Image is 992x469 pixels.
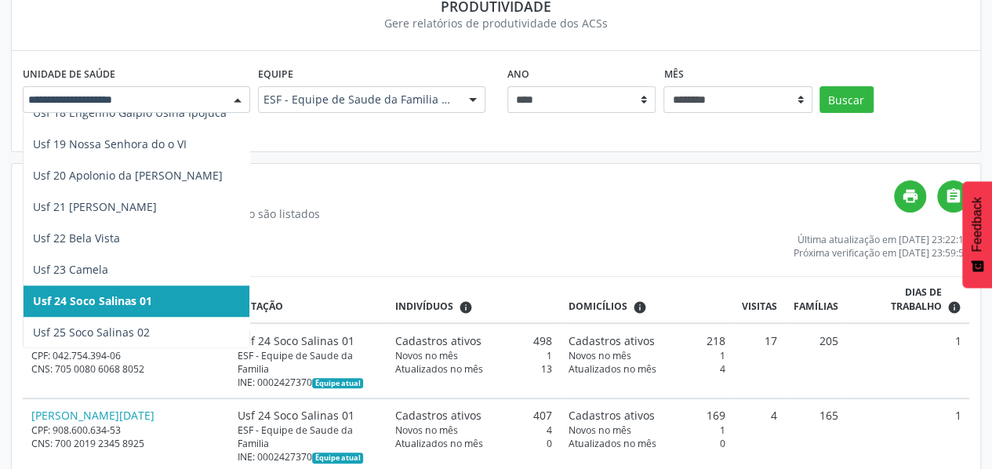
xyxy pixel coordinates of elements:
td: 1 [846,323,969,398]
span: Esta é a equipe atual deste Agente [312,378,363,389]
div: CPF: 042.754.394-06 [31,349,221,362]
th: Lotação [229,277,387,323]
span: Dias de trabalho [855,285,942,314]
i: Dias em que o(a) ACS fez pelo menos uma visita, ou ficha de cadastro individual ou cadastro domic... [947,300,961,314]
div: 1 [569,349,725,362]
label: Ano [507,62,529,86]
span: Novos no mês [395,424,458,437]
label: Mês [663,62,683,86]
button: Buscar [819,86,874,113]
span: Novos no mês [569,349,631,362]
div: 1 [395,349,552,362]
div: INE: 0002427370 [238,450,379,464]
span: ESF - Equipe de Saude da Familia - INE: 0002427370 [263,92,453,107]
div: CNS: 700 2019 2345 8925 [31,437,221,450]
div: 0 [395,437,552,450]
div: Gere relatórios de produtividade dos ACSs [23,15,969,31]
a:  [937,180,969,213]
i: print [902,187,919,205]
div: 13 [395,362,552,376]
span: Usf 23 Camela [33,262,108,277]
div: ESF - Equipe de Saude da Familia [238,424,379,450]
span: Usf 19 Nossa Senhora do o VI [33,136,187,151]
span: Esta é a equipe atual deste Agente [312,453,363,464]
span: Atualizados no mês [569,362,656,376]
i: <div class="text-left"> <div> <strong>Cadastros ativos:</strong> Cadastros que estão vinculados a... [459,300,473,314]
span: Novos no mês [569,424,631,437]
label: Unidade de saúde [23,62,115,86]
span: Atualizados no mês [395,362,483,376]
div: 218 [569,333,725,349]
td: 205 [785,323,846,398]
div: Somente agentes ativos no mês selecionado são listados [23,205,894,222]
span: Usf 20 Apolonio da [PERSON_NAME] [33,168,223,183]
span: Domicílios [569,300,627,314]
i:  [945,187,962,205]
span: Feedback [970,197,984,252]
div: CNS: 705 0080 6068 8052 [31,362,221,376]
div: 0 [569,437,725,450]
span: Atualizados no mês [395,437,483,450]
span: Usf 22 Bela Vista [33,231,120,245]
div: 407 [395,407,552,424]
span: Indivíduos [395,300,453,314]
a: [PERSON_NAME][DATE] [31,408,154,423]
span: Cadastros ativos [569,333,655,349]
div: Usf 24 Soco Salinas 01 [238,407,379,424]
div: Última atualização em [DATE] 23:22:11 [794,233,969,246]
h4: Relatório de produtividade [23,180,894,200]
span: Usf 24 Soco Salinas 01 [33,293,152,308]
span: Usf 18 Engenho Gaipio Usina Ipojuca [33,105,227,120]
span: Cadastros ativos [569,407,655,424]
span: Atualizados no mês [569,437,656,450]
span: Cadastros ativos [395,407,481,424]
div: CPF: 908.600.634-53 [31,424,221,437]
span: Novos no mês [395,349,458,362]
div: 4 [395,424,552,437]
div: 1 [569,424,725,437]
td: 17 [733,323,785,398]
div: 4 [569,362,725,376]
div: INE: 0002427370 [238,376,379,389]
th: Visitas [733,277,785,323]
a: print [894,180,926,213]
span: Usf 21 [PERSON_NAME] [33,199,157,214]
div: 498 [395,333,552,349]
label: Equipe [258,62,293,86]
div: 169 [569,407,725,424]
div: Usf 24 Soco Salinas 01 [238,333,379,349]
th: Famílias [785,277,846,323]
span: Cadastros ativos [395,333,481,349]
span: Usf 25 Soco Salinas 02 [33,325,150,340]
div: Próxima verificação em [DATE] 23:59:59 [794,246,969,260]
button: Feedback - Mostrar pesquisa [962,181,992,288]
div: ESF - Equipe de Saude da Familia [238,349,379,376]
i: <div class="text-left"> <div> <strong>Cadastros ativos:</strong> Cadastros que estão vinculados a... [633,300,647,314]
